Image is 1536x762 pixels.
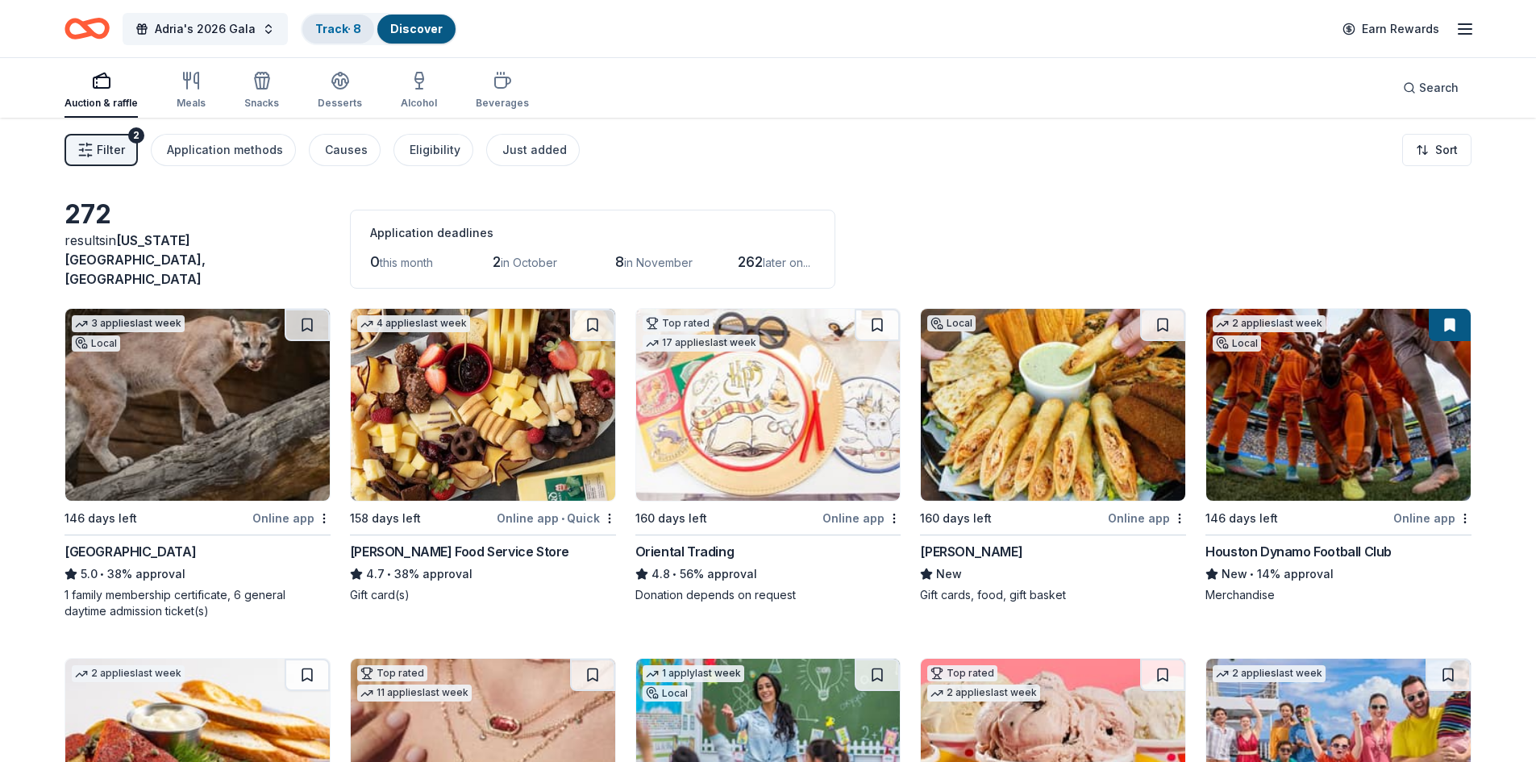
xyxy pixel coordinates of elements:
span: 262 [738,253,763,270]
a: Image for Houston Dynamo Football Club2 applieslast weekLocal146 days leftOnline appHouston Dynam... [1205,308,1471,603]
a: Track· 8 [315,22,361,35]
div: Application deadlines [370,223,815,243]
div: Alcohol [401,97,437,110]
span: • [672,568,676,581]
div: Snacks [244,97,279,110]
span: in October [501,256,557,269]
span: in [65,232,206,287]
div: Gift cards, food, gift basket [920,587,1186,603]
span: this month [380,256,433,269]
div: Meals [177,97,206,110]
span: in November [624,256,693,269]
div: 1 apply last week [643,665,744,682]
div: Houston Dynamo Football Club [1205,542,1392,561]
button: Alcohol [401,65,437,118]
div: Oriental Trading [635,542,735,561]
button: Adria's 2026 Gala [123,13,288,45]
button: Auction & raffle [65,65,138,118]
span: [US_STATE][GEOGRAPHIC_DATA], [GEOGRAPHIC_DATA] [65,232,206,287]
span: later on... [763,256,810,269]
div: [PERSON_NAME] [920,542,1022,561]
a: Home [65,10,110,48]
img: Image for Gordon Food Service Store [351,309,615,501]
div: Local [927,315,976,331]
button: Meals [177,65,206,118]
div: 38% approval [65,564,331,584]
div: Causes [325,140,368,160]
button: Filter2 [65,134,138,166]
span: Sort [1435,140,1458,160]
div: 2 applies last week [72,665,185,682]
div: 146 days left [1205,509,1278,528]
span: Search [1419,78,1459,98]
div: Desserts [318,97,362,110]
div: Beverages [476,97,529,110]
div: Donation depends on request [635,587,901,603]
div: Online app Quick [497,508,616,528]
a: Image for Gordon Food Service Store4 applieslast week158 days leftOnline app•Quick[PERSON_NAME] F... [350,308,616,603]
div: Merchandise [1205,587,1471,603]
img: Image for Oriental Trading [636,309,901,501]
div: Top rated [643,315,713,331]
div: Local [643,685,691,702]
div: Online app [252,508,331,528]
button: Search [1390,72,1471,104]
button: Sort [1402,134,1471,166]
div: 272 [65,198,331,231]
button: Eligibility [393,134,473,166]
span: 5.0 [81,564,98,584]
a: Discover [390,22,443,35]
button: Track· 8Discover [301,13,457,45]
div: 146 days left [65,509,137,528]
span: • [561,512,564,525]
div: 17 applies last week [643,335,760,352]
div: Top rated [927,665,997,681]
img: Image for Houston Dynamo Football Club [1206,309,1471,501]
div: 160 days left [920,509,992,528]
div: Online app [1108,508,1186,528]
button: Just added [486,134,580,166]
a: Image for Houston Zoo3 applieslast weekLocal146 days leftOnline app[GEOGRAPHIC_DATA]5.0•38% appro... [65,308,331,619]
span: 4.8 [651,564,670,584]
div: 4 applies last week [357,315,470,332]
button: Desserts [318,65,362,118]
div: 160 days left [635,509,707,528]
div: Eligibility [410,140,460,160]
div: Local [1213,335,1261,352]
button: Application methods [151,134,296,166]
span: Filter [97,140,125,160]
div: Application methods [167,140,283,160]
div: Local [72,335,120,352]
span: • [1251,568,1255,581]
div: Online app [822,508,901,528]
a: Image for Jimmy ChangasLocal160 days leftOnline app[PERSON_NAME]NewGift cards, food, gift basket [920,308,1186,603]
div: Online app [1393,508,1471,528]
div: 38% approval [350,564,616,584]
div: results [65,231,331,289]
span: • [100,568,104,581]
div: 158 days left [350,509,421,528]
img: Image for Houston Zoo [65,309,330,501]
div: Top rated [357,665,427,681]
div: [GEOGRAPHIC_DATA] [65,542,196,561]
div: 2 applies last week [1213,315,1326,332]
div: Just added [502,140,567,160]
span: 4.7 [366,564,385,584]
div: Auction & raffle [65,97,138,110]
span: New [1222,564,1247,584]
div: 11 applies last week [357,685,472,702]
span: Adria's 2026 Gala [155,19,256,39]
div: Gift card(s) [350,587,616,603]
div: 2 applies last week [927,685,1040,702]
button: Causes [309,134,381,166]
a: Image for Oriental TradingTop rated17 applieslast week160 days leftOnline appOriental Trading4.8•... [635,308,901,603]
div: [PERSON_NAME] Food Service Store [350,542,569,561]
span: • [387,568,391,581]
div: 1 family membership certificate, 6 general daytime admission ticket(s) [65,587,331,619]
span: New [936,564,962,584]
button: Beverages [476,65,529,118]
button: Snacks [244,65,279,118]
div: 3 applies last week [72,315,185,332]
img: Image for Jimmy Changas [921,309,1185,501]
a: Earn Rewards [1333,15,1449,44]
